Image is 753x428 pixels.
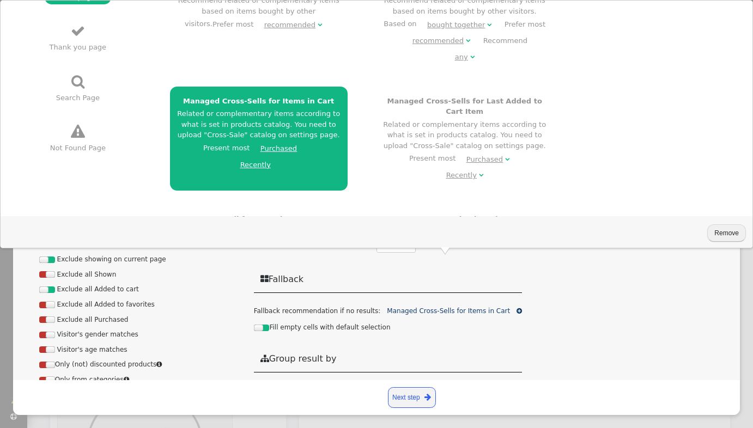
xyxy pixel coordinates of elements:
span: Visitor's age matches [57,346,127,353]
label: Only from categories [39,376,131,383]
a: Managed Cross-Sells for Items in Cart [387,307,510,315]
div: Related or complementary items according to what is set in products catalog. You need to upload "... [177,96,341,173]
a:  Not Found Page [45,119,111,155]
span:  [487,21,491,28]
span: Group result by [260,353,337,364]
div: Recently [240,160,271,170]
a:  Search Page [45,69,111,105]
span: Exclude all Added to favorites [57,301,155,308]
div: recommended [264,20,315,30]
div: Purchased [466,154,503,165]
div: List of products recently viewed by the user. Show Show Show [383,214,546,270]
span:  [466,37,470,44]
h4: Managed Cross-Sells for Items in Cart [177,96,341,107]
a: Managed Cross-Sells for Items in CartRelated or complementary items according to what is set in p... [170,87,348,191]
label: Fill empty cells with default selection [254,323,391,331]
a: Up-Sell for Items in CartIncrease your profit margins by recommending higher priced products but ... [170,205,348,309]
span:  [517,308,522,314]
span:  [71,125,85,139]
a:  Thank you page [45,19,111,54]
span:  [505,156,509,163]
div: bought together [427,20,485,30]
div: Thank you page [49,42,107,53]
a: Next step [388,387,436,408]
label: Only (not) discounted products [39,360,164,368]
span: Exclude showing on current page [57,255,166,263]
div: Search Page [49,93,107,103]
span: Exclude all Shown [57,271,117,278]
span:  [71,75,84,89]
div: Purchased [260,143,297,154]
div: any [455,52,468,63]
span:  [424,392,431,403]
span: Fallback [260,274,303,284]
span: Exclude all Purchased [57,316,129,323]
span: Exclude all Added to cart [57,285,139,293]
span: Prefer most [212,20,332,28]
span:  [71,24,85,38]
span:  [299,145,303,152]
div: Increase your profit margins by recommending higher priced products but similar to products in ca... [177,214,341,302]
span: Prefer most [402,20,545,45]
a: Recently ViewedList of products recently viewed by the user. Show any  Show any  Show recent fi... [376,205,554,309]
span:  [260,354,269,363]
div: Fallback recommendation if no results: [254,299,523,316]
h4: Up-Sell for Items in Cart [177,214,341,225]
div: Related or complementary items according to what is set in products catalog. You need to upload "... [383,96,546,184]
h4: Managed Cross-Sells for Last Added to Cart Item [383,96,546,117]
p: Group items that have the same attributes, and show only 1 from each group. [254,379,523,389]
span:  [273,161,277,168]
span:  [318,21,322,28]
a: Managed Cross-Sells for Last Added to Cart ItemRelated or complementary items according to what i... [376,87,554,191]
div: recommended [412,35,464,46]
h4: Recently Viewed [383,214,546,225]
span: Visitor's gender matches [57,331,138,338]
div: Not Found Page [49,143,107,154]
button: Remove [707,224,746,241]
span:  [260,274,269,283]
a:  [517,306,522,316]
div: Recently [446,170,477,181]
span:  [124,376,129,383]
span:  [479,172,483,179]
span:  [470,53,475,60]
span:  [156,361,162,368]
span: Recommend [444,36,527,61]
